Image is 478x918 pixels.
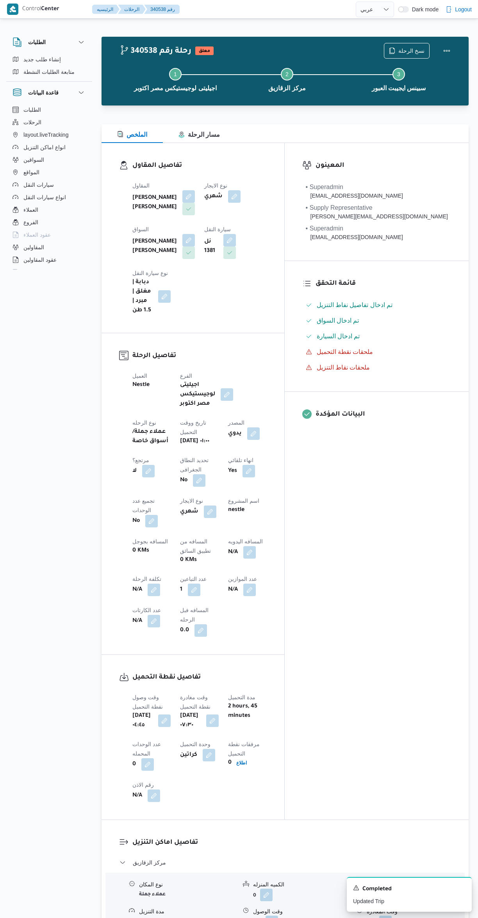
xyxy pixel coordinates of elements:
span: تم ادخال تفاصيل نفاط التنزيل [317,302,393,308]
span: انهاء تلقائي [228,457,253,463]
span: • Supply Representative mohamed.sabry@illa.com.eg [306,203,448,221]
span: تم ادخال السيارة [317,333,360,339]
span: عقود العملاء [23,230,51,239]
span: layout.liveTracking [23,130,68,139]
span: Dark mode [409,6,439,13]
span: المقاولين [23,243,44,252]
button: اجهزة التليفون [9,266,89,279]
span: مرتجع؟ [132,457,149,463]
h3: البيانات المؤكدة [316,409,451,420]
span: تم ادخال السواق [317,316,359,325]
button: سبينس ايجيبت العبور [343,59,455,99]
h3: تفاصيل اماكن التنزيل [132,838,451,848]
span: تم ادخال السيارة [317,332,360,341]
b: 2 hours, 45 minutes [228,702,265,721]
button: المقاولين [9,241,89,254]
span: عدد التباعين [180,576,207,582]
span: الرحلات [23,118,41,127]
div: • Superadmin [306,224,403,233]
div: • Supply Representative [306,203,448,213]
b: يدوي [228,429,242,438]
b: دبابة | مغلق | مبرد | 1.5 طن [132,278,153,315]
button: Logout [442,2,475,17]
span: اجيليتى لوجيستيكس مصر اكتوبر [134,84,216,93]
span: نسخ الرحلة [398,46,424,55]
span: وحدة التحميل [180,741,210,747]
div: [EMAIL_ADDRESS][DOMAIN_NAME] [306,192,403,200]
span: مسار الرحلة [178,131,220,138]
img: X8yXhbKr1z7QwAAAABJRU5ErkJggg== [7,4,18,15]
span: 1 [174,71,177,77]
span: المقاول [132,182,150,189]
span: إنشاء طلب جديد [23,55,61,64]
b: [PERSON_NAME] [PERSON_NAME] [132,193,177,212]
button: مركز الزقازيق [119,858,451,867]
span: • Superadmin mostafa.elrouby@illa.com.eg [306,224,403,241]
div: وقت الوصول [253,907,351,916]
span: تاريخ ووقت التحميل [180,420,206,435]
button: تم ادخال السواق [303,314,451,327]
span: نوع الايجار [180,498,203,504]
span: مدة التحميل [228,694,255,700]
button: انواع سيارات النقل [9,191,89,204]
b: 0 KMs [180,555,197,565]
span: ملحقات نقطة التحميل [317,348,373,355]
span: Completed [362,885,392,894]
span: 3 [397,71,400,77]
b: [DATE] ٠٧:٣٠ [180,711,200,730]
p: Updated Trip [353,897,466,905]
span: انواع اماكن التنزيل [23,143,66,152]
b: N/A [132,791,142,800]
button: ملحقات نقطة التحميل [303,346,451,358]
span: المصدر [228,420,244,426]
button: الرحلات [9,116,89,129]
span: الطلبات [23,105,41,114]
button: متابعة الطلبات النشطة [9,66,89,78]
button: اطلاع [233,758,250,768]
span: السواقين [23,155,44,164]
span: الفرع [180,373,192,379]
button: تم ادخال السيارة [303,330,451,343]
button: Actions [439,43,455,59]
span: مركز الزقازيق [133,858,166,867]
button: قاعدة البيانات [12,88,86,97]
b: معلق [199,49,210,54]
span: نوع الرحله [132,420,156,426]
button: الفروع [9,216,89,229]
span: اجهزة التليفون [23,268,56,277]
button: الرئيسيه [92,5,119,14]
b: No [132,516,140,526]
span: سيارة النقل [204,226,231,232]
b: نل 1381 [204,237,218,256]
span: ملحقات نقاط التنزيل [317,364,370,371]
span: الفروع [23,218,38,227]
b: N/A [228,585,238,595]
span: نوع الايجار [204,182,227,189]
div: الطلبات [6,53,92,81]
div: Notification [353,884,466,894]
span: نوع سيارة النقل [132,270,168,276]
b: اطلاع [236,760,247,766]
button: المواقع [9,166,89,179]
b: Yes [228,466,237,476]
button: عقود المقاولين [9,254,89,266]
span: Logout [455,5,472,14]
span: وقت وصول نفطة التحميل [132,694,163,710]
button: layout.liveTracking [9,129,89,141]
iframe: chat widget [8,887,33,910]
b: [DATE] ٠٤:٤٥ [132,711,153,730]
button: انواع اماكن التنزيل [9,141,89,154]
button: الطلبات [9,104,89,116]
span: المسافه اليدويه [228,538,263,545]
span: المسافه من تطبيق السائق [180,538,211,554]
div: [PERSON_NAME][EMAIL_ADDRESS][DOMAIN_NAME] [306,213,448,221]
span: عدد الموازين [228,576,257,582]
span: الملخص [117,131,147,138]
span: تحديد النطاق الجغرافى [180,457,209,473]
span: مرفقات نقطة التحميل [228,741,260,757]
h3: تفاصيل نقطة التحميل [132,672,267,683]
span: • Superadmin karim.ragab@illa.com.eg [306,182,403,200]
div: [EMAIL_ADDRESS][DOMAIN_NAME] [306,233,403,241]
span: متابعة الطلبات النشطة [23,67,75,77]
b: 0 KMs [132,546,149,555]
